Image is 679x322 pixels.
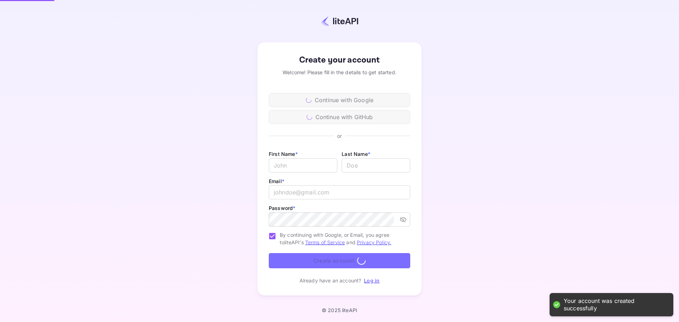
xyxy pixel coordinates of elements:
[269,110,410,124] div: Continue with GitHub
[269,54,410,66] div: Create your account
[269,205,295,211] label: Password
[357,239,391,245] a: Privacy Policy.
[305,239,345,245] a: Terms of Service
[342,151,370,157] label: Last Name
[269,93,410,107] div: Continue with Google
[269,185,410,199] input: johndoe@gmail.com
[564,297,666,312] div: Your account was created successfully
[269,178,284,184] label: Email
[342,158,410,172] input: Doe
[397,213,410,226] button: toggle password visibility
[269,151,298,157] label: First Name
[280,231,405,246] span: By continuing with Google, or Email, you agree to liteAPI's and
[300,277,361,284] p: Already have an account?
[269,69,410,76] div: Welcome! Please fill in the details to get started.
[322,307,357,313] p: © 2025 liteAPI
[269,158,337,172] input: John
[364,277,379,283] a: Log in
[321,16,358,26] img: liteapi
